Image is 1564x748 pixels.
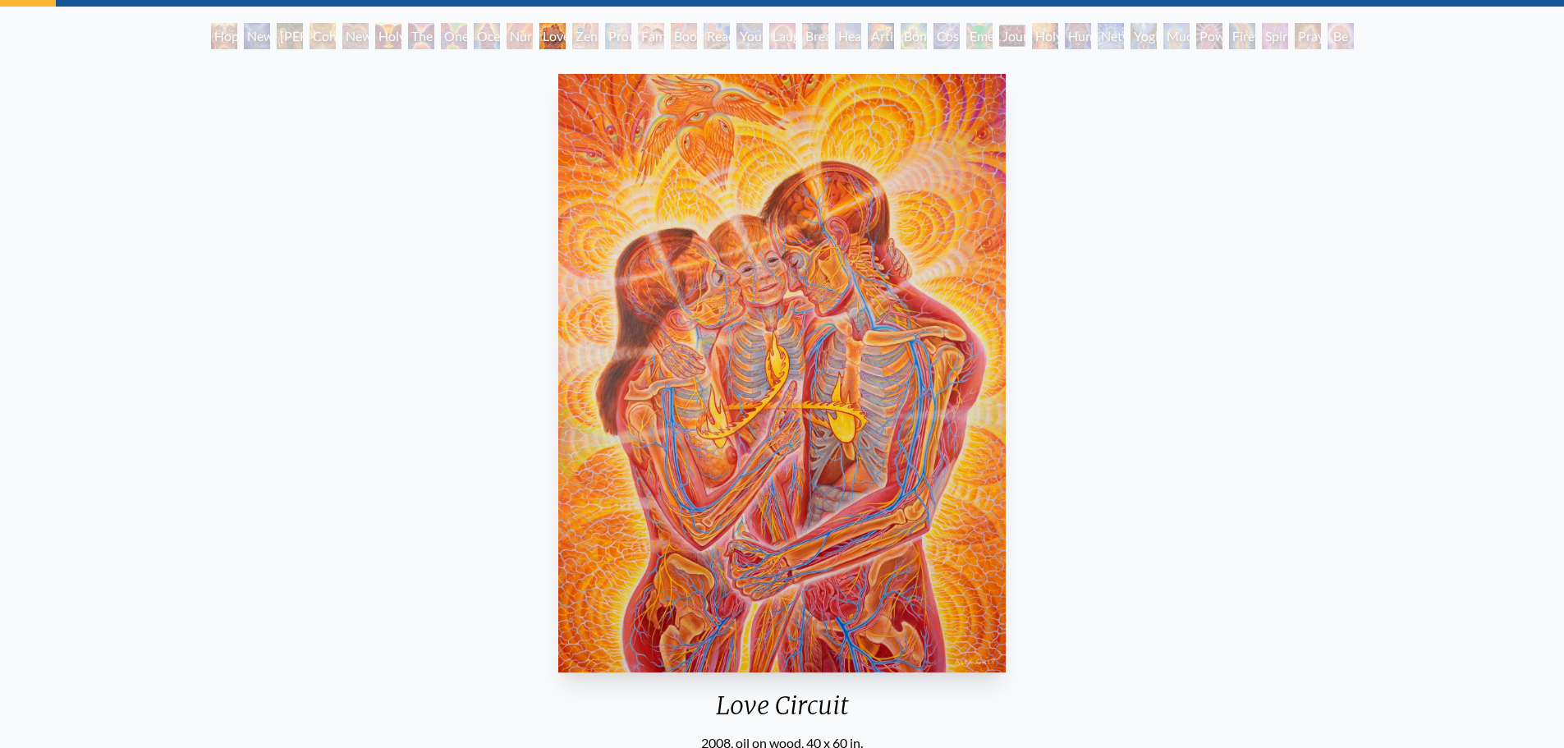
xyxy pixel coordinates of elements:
[1098,23,1124,49] div: Networks
[507,23,533,49] div: Nursing
[769,23,796,49] div: Laughing Man
[474,23,500,49] div: Ocean of Love Bliss
[572,23,599,49] div: Zena Lotus
[342,23,369,49] div: New Man New Woman
[1229,23,1255,49] div: Firewalking
[244,23,270,49] div: New Man [DEMOGRAPHIC_DATA]: [DEMOGRAPHIC_DATA] Mind
[671,23,697,49] div: Boo-boo
[1032,23,1058,49] div: Holy Fire
[539,23,566,49] div: Love Circuit
[552,691,1011,733] div: Love Circuit
[408,23,434,49] div: The Kiss
[868,23,894,49] div: Artist's Hand
[1328,23,1354,49] div: Be a Good Human Being
[835,23,861,49] div: Healing
[375,23,401,49] div: Holy Grail
[638,23,664,49] div: Family
[310,23,336,49] div: Contemplation
[1065,23,1091,49] div: Human Geometry
[1196,23,1222,49] div: Power to the Peaceful
[1131,23,1157,49] div: Yogi & the Möbius Sphere
[736,23,763,49] div: Young & Old
[441,23,467,49] div: One Taste
[966,23,993,49] div: Emerald Grail
[999,23,1025,49] div: Journey of the Wounded Healer
[558,74,1005,672] img: Love-Circuit-2008-Alex-Grey-watermarked.jpg
[704,23,730,49] div: Reading
[1295,23,1321,49] div: Praying Hands
[1163,23,1190,49] div: Mudra
[802,23,828,49] div: Breathing
[605,23,631,49] div: Promise
[933,23,960,49] div: Cosmic Lovers
[1262,23,1288,49] div: Spirit Animates the Flesh
[277,23,303,49] div: [PERSON_NAME] & Eve
[211,23,237,49] div: Hope
[901,23,927,49] div: Bond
